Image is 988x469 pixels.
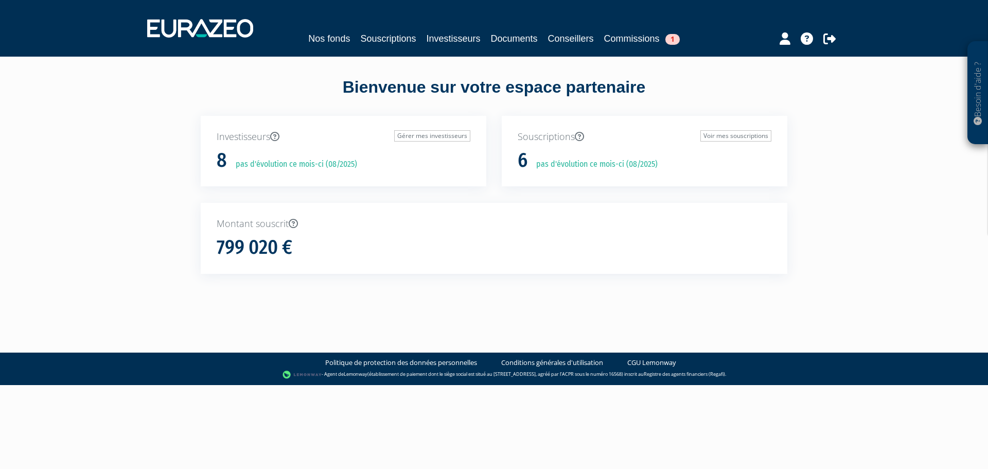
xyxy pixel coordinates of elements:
a: Souscriptions [360,31,416,46]
a: Politique de protection des données personnelles [325,358,477,368]
div: - Agent de (établissement de paiement dont le siège social est situé au [STREET_ADDRESS], agréé p... [10,370,978,380]
p: pas d'évolution ce mois-ci (08/2025) [228,159,357,170]
h1: 8 [217,150,227,171]
p: Souscriptions [518,130,771,144]
a: Nos fonds [308,31,350,46]
a: Voir mes souscriptions [700,130,771,142]
a: Investisseurs [426,31,480,46]
img: 1732889491-logotype_eurazeo_blanc_rvb.png [147,19,253,38]
a: Lemonway [344,371,367,377]
p: Investisseurs [217,130,470,144]
p: Besoin d'aide ? [972,47,984,140]
div: Bienvenue sur votre espace partenaire [193,76,795,116]
h1: 799 020 € [217,237,292,258]
a: Gérer mes investisseurs [394,130,470,142]
span: 1 [665,34,680,45]
h1: 6 [518,150,527,171]
a: Documents [491,31,538,46]
a: Conditions générales d'utilisation [501,358,603,368]
img: logo-lemonway.png [283,370,322,380]
a: Conseillers [548,31,594,46]
p: Montant souscrit [217,217,771,231]
a: CGU Lemonway [627,358,676,368]
a: Commissions1 [604,31,680,46]
a: Registre des agents financiers (Regafi) [644,371,725,377]
p: pas d'évolution ce mois-ci (08/2025) [529,159,658,170]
